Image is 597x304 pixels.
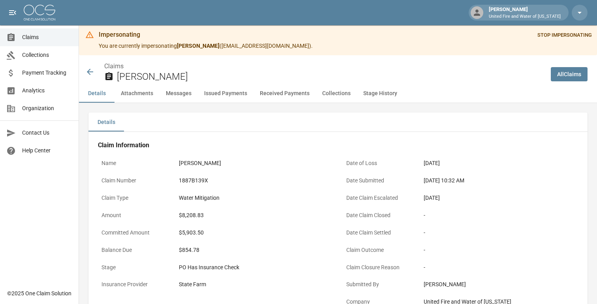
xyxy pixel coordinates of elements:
[551,67,588,82] a: AllClaims
[22,69,72,77] span: Payment Tracking
[7,289,71,297] div: © 2025 One Claim Solution
[98,277,169,292] p: Insurance Provider
[88,113,588,131] div: details tabs
[424,246,574,254] div: -
[22,146,72,155] span: Help Center
[99,28,313,53] div: You are currently impersonating ( [EMAIL_ADDRESS][DOMAIN_NAME] ).
[343,225,414,240] p: Date Claim Settled
[22,86,72,95] span: Analytics
[98,208,169,223] p: Amount
[424,229,574,237] div: -
[179,176,330,185] div: 1887B139X
[535,29,594,41] button: STOP IMPERSONATING
[115,84,160,103] button: Attachments
[22,129,72,137] span: Contact Us
[343,260,414,275] p: Claim Closure Reason
[24,5,55,21] img: ocs-logo-white-transparent.png
[98,260,169,275] p: Stage
[22,104,72,113] span: Organization
[424,176,574,185] div: [DATE] 10:32 AM
[179,159,330,167] div: [PERSON_NAME]
[179,280,330,289] div: State Farm
[98,242,169,258] p: Balance Due
[88,113,124,131] button: Details
[424,159,574,167] div: [DATE]
[98,141,578,149] h4: Claim Information
[98,173,169,188] p: Claim Number
[198,84,253,103] button: Issued Payments
[424,211,574,220] div: -
[343,208,414,223] p: Date Claim Closed
[98,225,169,240] p: Committed Amount
[343,242,414,258] p: Claim Outcome
[424,280,574,289] div: [PERSON_NAME]
[177,43,220,49] strong: [PERSON_NAME]
[179,211,330,220] div: $8,208.83
[104,62,544,71] nav: breadcrumb
[489,13,561,20] p: United Fire and Water of [US_STATE]
[343,190,414,206] p: Date Claim Escalated
[79,84,115,103] button: Details
[179,246,330,254] div: $854.78
[253,84,316,103] button: Received Payments
[79,84,597,103] div: anchor tabs
[117,71,544,83] h2: [PERSON_NAME]
[424,263,574,272] div: -
[179,194,330,202] div: Water Mitigation
[98,190,169,206] p: Claim Type
[98,156,169,171] p: Name
[160,84,198,103] button: Messages
[343,156,414,171] p: Date of Loss
[343,277,414,292] p: Submitted By
[179,229,330,237] div: $5,903.50
[179,263,330,272] div: PO Has Insurance Check
[357,84,404,103] button: Stage History
[5,5,21,21] button: open drawer
[22,33,72,41] span: Claims
[343,173,414,188] p: Date Submitted
[486,6,564,20] div: [PERSON_NAME]
[316,84,357,103] button: Collections
[99,30,313,39] div: Impersonating
[424,194,574,202] div: [DATE]
[22,51,72,59] span: Collections
[104,62,124,70] a: Claims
